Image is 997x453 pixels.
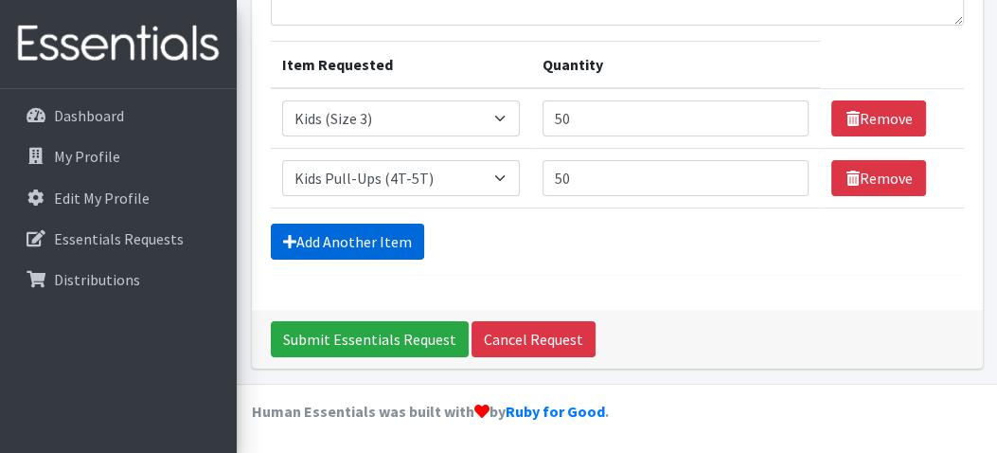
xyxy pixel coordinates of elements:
[8,137,229,175] a: My Profile
[271,42,531,89] th: Item Requested
[472,321,596,357] a: Cancel Request
[8,179,229,217] a: Edit My Profile
[252,402,609,421] strong: Human Essentials was built with by .
[54,147,120,166] p: My Profile
[531,42,821,89] th: Quantity
[8,220,229,258] a: Essentials Requests
[8,261,229,299] a: Distributions
[8,12,229,76] img: HumanEssentials
[54,229,184,248] p: Essentials Requests
[54,189,150,208] p: Edit My Profile
[54,106,124,125] p: Dashboard
[54,270,140,289] p: Distributions
[506,402,605,421] a: Ruby for Good
[271,321,469,357] input: Submit Essentials Request
[831,160,926,196] a: Remove
[271,224,424,260] a: Add Another Item
[8,97,229,135] a: Dashboard
[831,100,926,136] a: Remove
